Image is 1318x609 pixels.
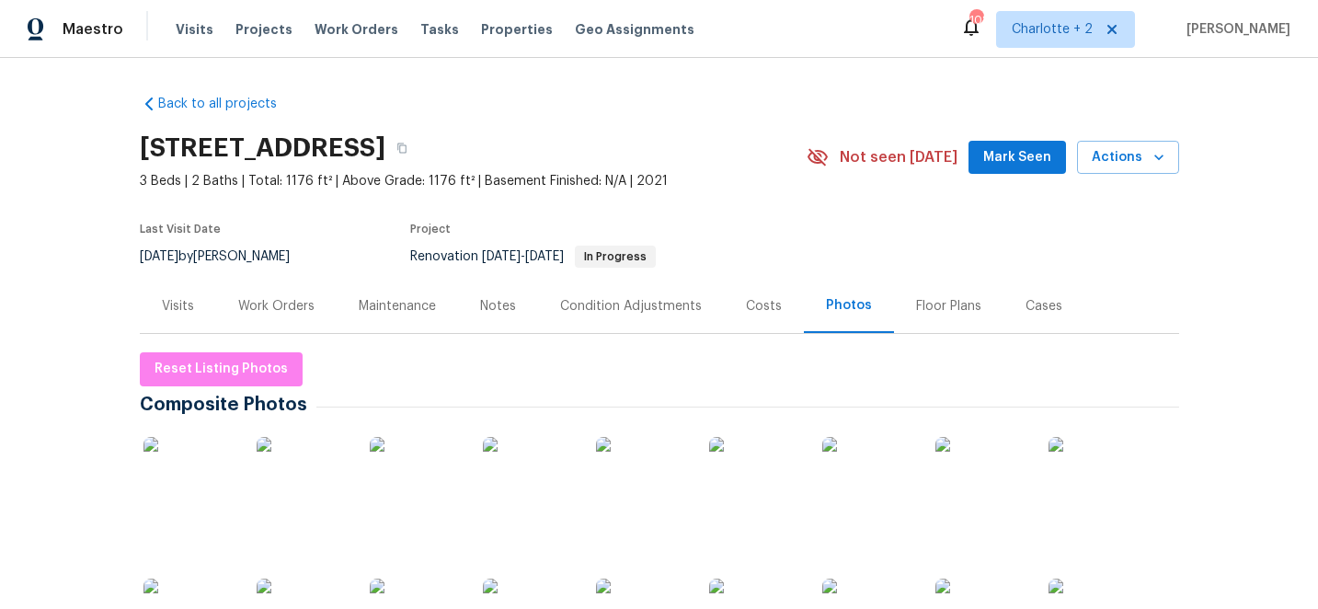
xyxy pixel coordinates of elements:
[315,20,398,39] span: Work Orders
[482,250,564,263] span: -
[410,250,656,263] span: Renovation
[140,172,807,190] span: 3 Beds | 2 Baths | Total: 1176 ft² | Above Grade: 1176 ft² | Basement Finished: N/A | 2021
[826,296,872,315] div: Photos
[983,146,1051,169] span: Mark Seen
[359,297,436,316] div: Maintenance
[525,250,564,263] span: [DATE]
[162,297,194,316] div: Visits
[140,352,303,386] button: Reset Listing Photos
[480,297,516,316] div: Notes
[746,297,782,316] div: Costs
[235,20,292,39] span: Projects
[482,250,521,263] span: [DATE]
[140,224,221,235] span: Last Visit Date
[238,297,315,316] div: Work Orders
[968,141,1066,175] button: Mark Seen
[140,246,312,268] div: by [PERSON_NAME]
[176,20,213,39] span: Visits
[140,139,385,157] h2: [STREET_ADDRESS]
[1179,20,1290,39] span: [PERSON_NAME]
[1092,146,1164,169] span: Actions
[420,23,459,36] span: Tasks
[575,20,694,39] span: Geo Assignments
[385,132,418,165] button: Copy Address
[969,11,982,29] div: 108
[916,297,981,316] div: Floor Plans
[140,396,316,414] span: Composite Photos
[560,297,702,316] div: Condition Adjustments
[410,224,451,235] span: Project
[840,148,957,167] span: Not seen [DATE]
[1026,297,1062,316] div: Cases
[63,20,123,39] span: Maestro
[1012,20,1093,39] span: Charlotte + 2
[140,95,316,113] a: Back to all projects
[577,251,654,262] span: In Progress
[1077,141,1179,175] button: Actions
[155,358,288,381] span: Reset Listing Photos
[140,250,178,263] span: [DATE]
[481,20,553,39] span: Properties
